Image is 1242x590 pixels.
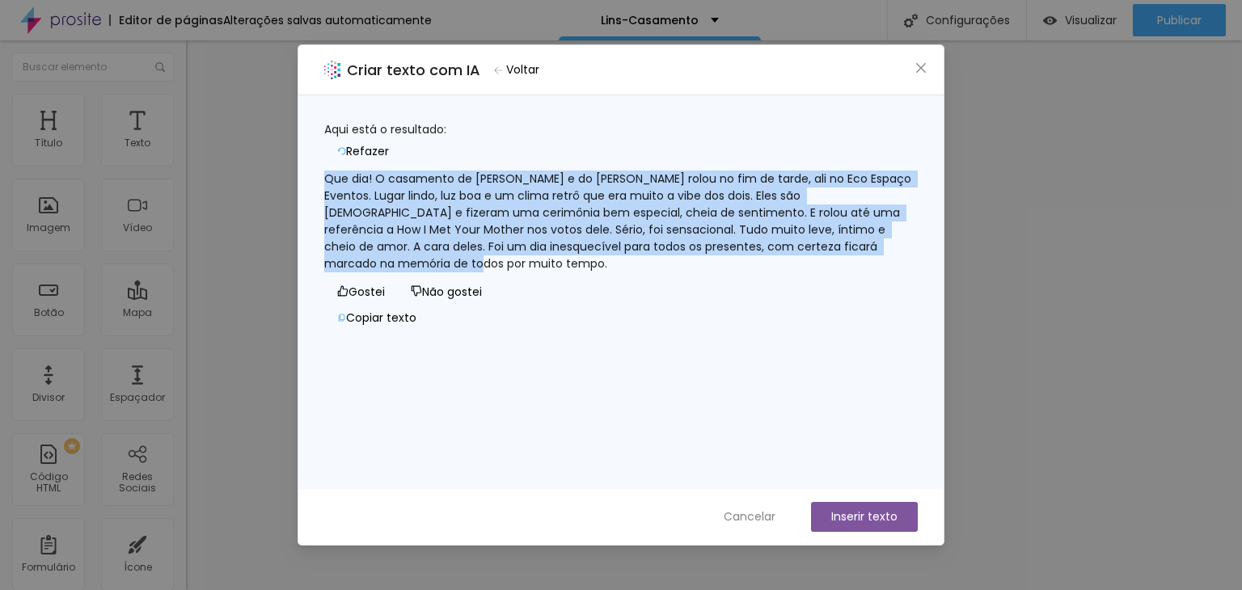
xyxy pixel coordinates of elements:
[324,279,398,305] button: Gostei
[913,60,930,77] button: Fechar
[487,58,547,82] button: Voltar
[346,143,389,159] font: Refazer
[324,121,446,137] font: Aqui está o resultado:
[337,285,349,297] span: como
[398,279,495,305] button: Não gostei
[915,61,927,74] span: fechar
[346,310,416,326] font: Copiar texto
[324,171,915,272] font: Que dia! O casamento de [PERSON_NAME] e do [PERSON_NAME] rolou no fim de tarde, ali no Eco Espaço...
[349,284,385,300] font: Gostei
[422,284,482,300] font: Não gostei
[708,502,792,532] button: Cancelar
[324,305,429,331] button: Copiar texto
[347,60,480,80] font: Criar texto com IA
[506,61,539,78] font: Voltar
[811,502,918,532] button: Inserir texto
[724,508,775,525] font: Cancelar
[831,508,898,525] font: Inserir texto
[324,138,402,164] button: Refazer
[411,285,422,297] span: não gosto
